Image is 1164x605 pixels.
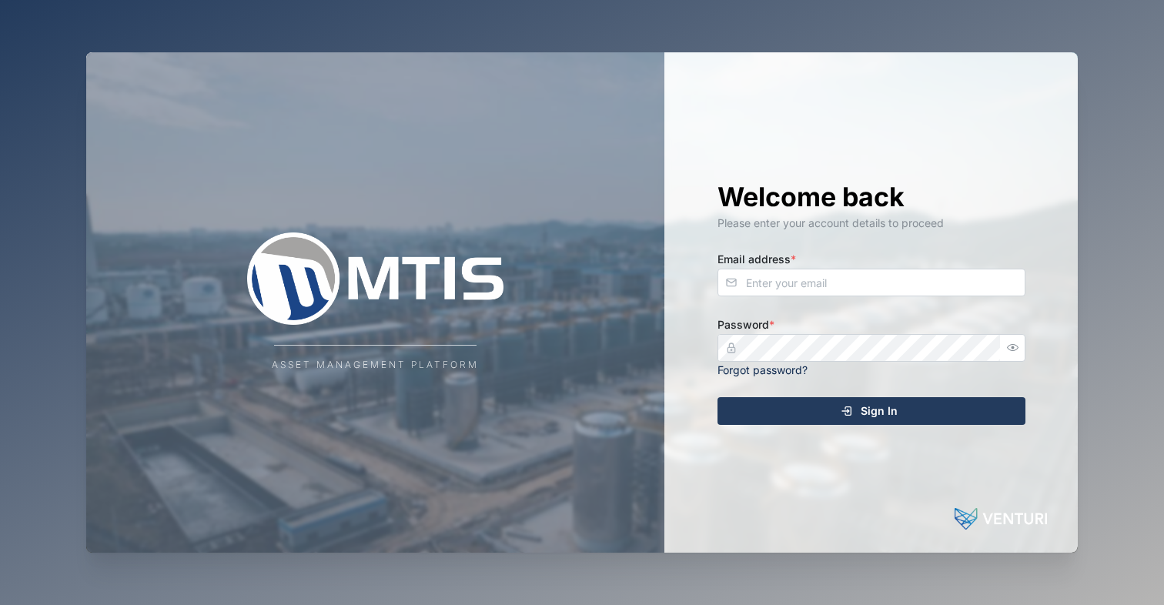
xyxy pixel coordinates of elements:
div: Asset Management Platform [272,358,479,373]
h1: Welcome back [717,180,1025,214]
button: Sign In [717,397,1025,425]
img: Company Logo [222,232,530,325]
input: Enter your email [717,269,1025,296]
a: Forgot password? [717,363,808,376]
div: Please enter your account details to proceed [717,215,1025,232]
label: Password [717,316,774,333]
span: Sign In [861,398,898,424]
img: Powered by: Venturi [955,503,1047,534]
label: Email address [717,251,796,268]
